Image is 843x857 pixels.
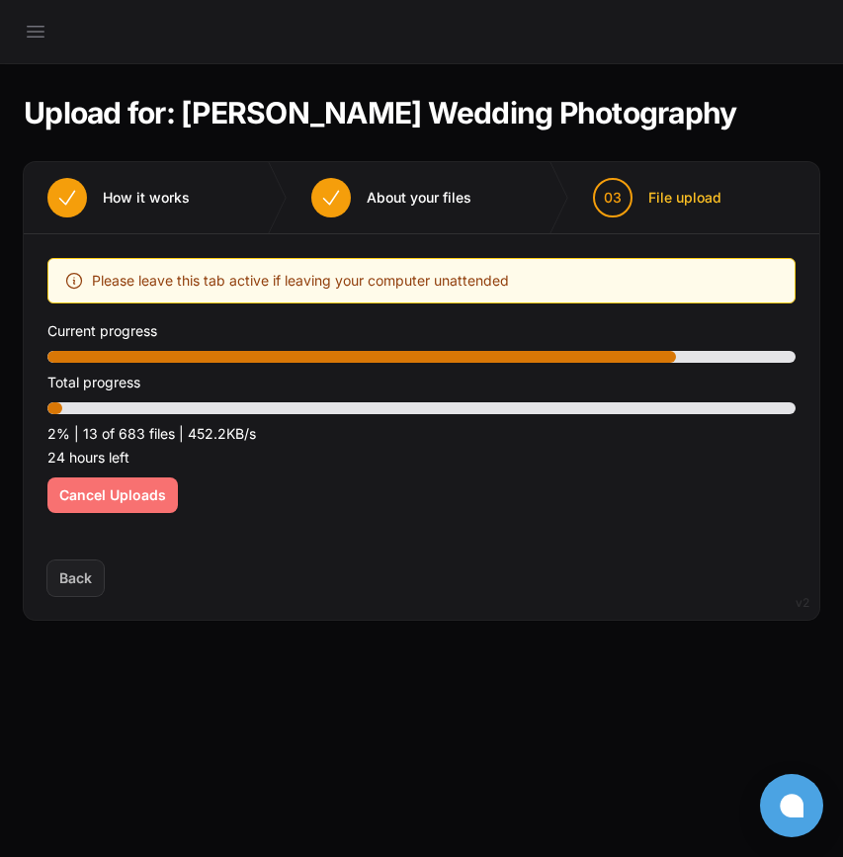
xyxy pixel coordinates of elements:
p: 2% | 13 of 683 files | 452.2KB/s [47,422,796,446]
span: File upload [648,188,721,208]
button: Open chat window [760,774,823,837]
button: Cancel Uploads [47,477,178,513]
button: About your files [288,162,495,233]
span: How it works [103,188,190,208]
span: Cancel Uploads [59,485,166,505]
p: Current progress [47,319,796,343]
button: How it works [24,162,213,233]
span: Please leave this tab active if leaving your computer unattended [92,269,509,293]
span: 03 [604,188,622,208]
p: Total progress [47,371,796,394]
div: v2 [796,591,809,615]
h1: Upload for: [PERSON_NAME] Wedding Photography [24,95,736,130]
button: 03 File upload [569,162,745,233]
p: 24 hours left [47,446,796,470]
span: About your files [367,188,471,208]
